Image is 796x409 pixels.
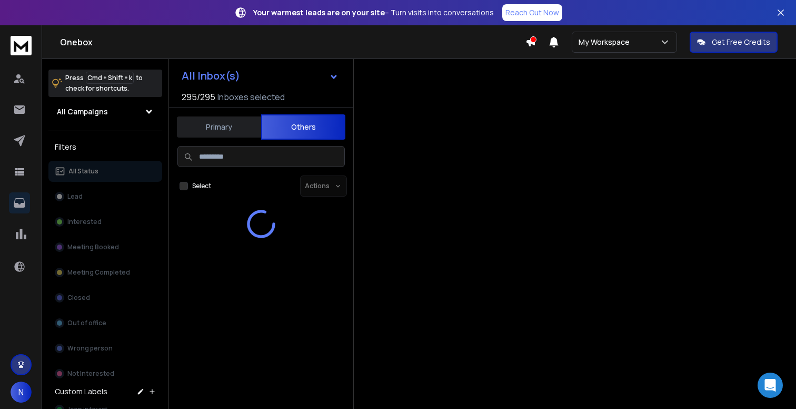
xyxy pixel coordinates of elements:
a: Reach Out Now [502,4,562,21]
h1: All Inbox(s) [182,71,240,81]
button: Get Free Credits [690,32,778,53]
label: Select [192,182,211,190]
p: Press to check for shortcuts. [65,73,143,94]
p: – Turn visits into conversations [253,7,494,18]
p: Reach Out Now [505,7,559,18]
button: All Inbox(s) [173,65,347,86]
p: Get Free Credits [712,37,770,47]
h3: Custom Labels [55,386,107,397]
strong: Your warmest leads are on your site [253,7,385,17]
span: Cmd + Shift + k [86,72,134,84]
h1: All Campaigns [57,106,108,117]
h3: Filters [48,140,162,154]
h1: Onebox [60,36,525,48]
button: All Campaigns [48,101,162,122]
button: N [11,382,32,403]
button: Others [261,114,345,140]
span: 295 / 295 [182,91,215,103]
h3: Inboxes selected [217,91,285,103]
img: logo [11,36,32,55]
button: Primary [177,115,261,139]
div: Open Intercom Messenger [758,373,783,398]
p: My Workspace [579,37,634,47]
